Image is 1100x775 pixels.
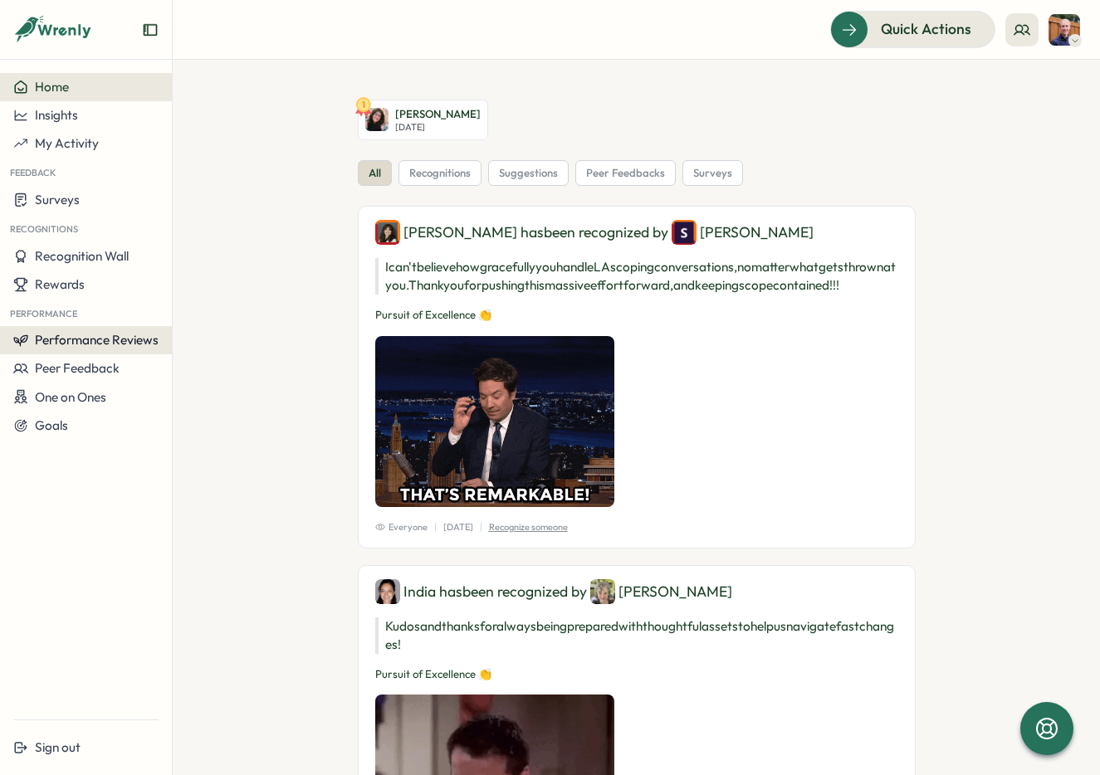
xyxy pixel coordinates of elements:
div: [PERSON_NAME] [590,579,732,604]
div: [PERSON_NAME] has been recognized by [375,220,898,245]
text: 1 [361,99,364,110]
p: I can't believe how gracefully you handle LA scoping conversations, no matter what gets thrown at... [375,258,898,295]
span: Insights [35,107,78,123]
span: Peer Feedback [35,360,120,376]
span: surveys [693,166,732,181]
span: Rewards [35,276,85,292]
span: One on Ones [35,389,106,405]
img: Recognition Image [375,336,614,507]
button: Quick Actions [830,11,995,47]
div: India has been recognized by [375,579,898,604]
a: 1Emily Rowe[PERSON_NAME][DATE] [358,100,488,140]
span: Goals [35,417,68,433]
span: Sign out [35,739,81,755]
img: Morgan Ludtke [1049,14,1080,46]
p: | [480,520,482,534]
button: Expand sidebar [142,22,159,38]
p: [PERSON_NAME] [395,107,481,122]
img: Lisa Warner [590,579,615,604]
span: Home [35,79,69,95]
span: Everyone [375,520,428,534]
p: Pursuit of Excellence 👏 [375,667,898,682]
span: recognitions [409,166,471,181]
img: Sarah Lazarich [672,220,697,245]
img: Emily Rowe [365,108,389,131]
p: | [434,520,437,534]
span: all [369,166,381,181]
span: Performance Reviews [35,332,159,348]
span: Surveys [35,192,80,207]
span: suggestions [499,166,558,181]
span: Recognition Wall [35,248,129,264]
span: Quick Actions [881,18,971,40]
div: [PERSON_NAME] [672,220,814,245]
p: [DATE] [443,520,473,534]
img: India Bastien [375,579,400,604]
p: [DATE] [395,122,481,133]
p: Kudos and thanks for always being prepared with thoughtful assets to help us navigate fast changes! [375,617,898,654]
span: My Activity [35,135,99,151]
p: Recognize someone [489,520,568,534]
p: Pursuit of Excellence 👏 [375,308,898,323]
img: Isabelle Hirschy [375,220,400,245]
span: peer feedbacks [586,166,665,181]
